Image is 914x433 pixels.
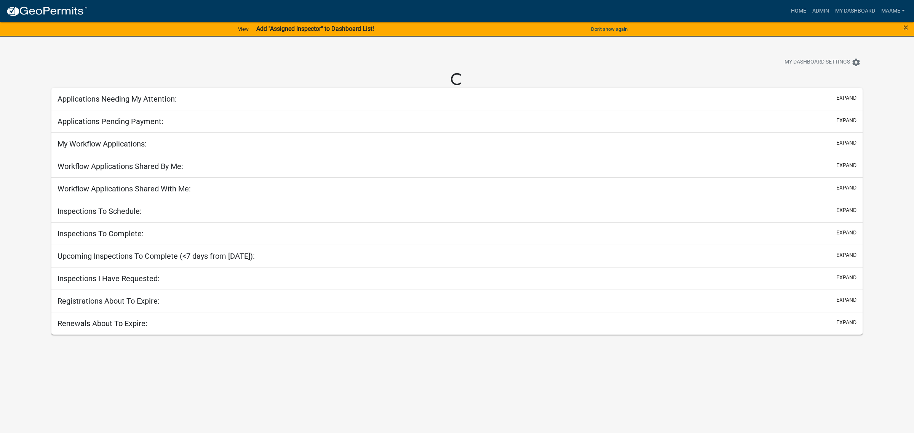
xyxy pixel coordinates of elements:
button: My Dashboard Settingssettings [778,55,867,70]
span: My Dashboard Settings [785,58,850,67]
button: Close [903,23,908,32]
button: expand [836,274,856,282]
h5: Workflow Applications Shared By Me: [58,162,183,171]
a: Maame [878,4,908,18]
strong: Add "Assigned Inspector" to Dashboard List! [256,25,374,32]
button: expand [836,116,856,124]
h5: Renewals About To Expire: [58,319,147,328]
i: settings [852,58,861,67]
h5: Workflow Applications Shared With Me: [58,184,191,193]
button: expand [836,251,856,259]
a: My Dashboard [832,4,878,18]
a: Admin [809,4,832,18]
h5: Applications Pending Payment: [58,117,163,126]
h5: Applications Needing My Attention: [58,94,177,103]
button: expand [836,139,856,147]
h5: Inspections To Schedule: [58,207,142,216]
button: expand [836,229,856,237]
h5: Upcoming Inspections To Complete (<7 days from [DATE]): [58,252,255,261]
a: View [235,23,252,35]
button: expand [836,296,856,304]
h5: Inspections To Complete: [58,229,144,238]
h5: Registrations About To Expire: [58,296,160,306]
h5: Inspections I Have Requested: [58,274,160,283]
span: × [903,22,908,33]
button: expand [836,206,856,214]
a: Home [788,4,809,18]
h5: My Workflow Applications: [58,139,147,148]
button: expand [836,318,856,326]
button: Don't show again [588,23,631,35]
button: expand [836,161,856,169]
button: expand [836,94,856,102]
button: expand [836,184,856,192]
